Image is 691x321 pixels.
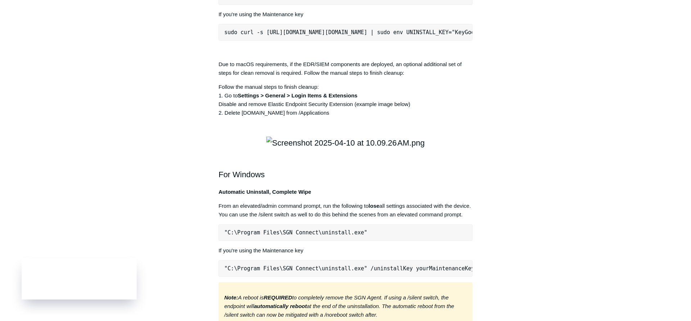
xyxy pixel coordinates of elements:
p: If you're using the Maintenance key [218,246,473,255]
pre: "C:\Program Files\SGN Connect\uninstall.exe" /uninstallKey yourMaintenanceKeyHere [218,260,473,277]
strong: Settings > General > Login Items & Extensions [238,92,358,98]
p: If you're using the Maintenance key [218,10,473,19]
em: A reboot is to completely remove the SGN Agent. If using a /silent switch, the endpoint will at t... [224,294,454,318]
strong: Note: [224,294,238,301]
p: Follow the manual steps to finish cleanup: 1. Go to Disable and remove Elastic Endpoint Security ... [218,83,473,117]
strong: lose [369,203,379,209]
strong: automatically reboot [254,303,307,309]
p: Due to macOS requirements, if the EDR/SIEM components are deployed, an optional additional set of... [218,60,473,77]
strong: REQUIRED [264,294,292,301]
span: From an elevated/admin command prompt, run the following to all settings associated with the devi... [218,203,471,217]
img: Screenshot 2025-04-10 at 10.09.26 AM.png [266,137,425,149]
iframe: Todyl Status [22,258,137,299]
strong: Automatic Uninstall, Complete Wipe [218,189,311,195]
pre: sudo curl -s [URL][DOMAIN_NAME][DOMAIN_NAME] | sudo env UNINSTALL_KEY="KeyGoesHere" bash -s -- -f [218,24,473,41]
h2: For Windows [218,156,473,181]
span: "C:\Program Files\SGN Connect\uninstall.exe" [224,229,367,236]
